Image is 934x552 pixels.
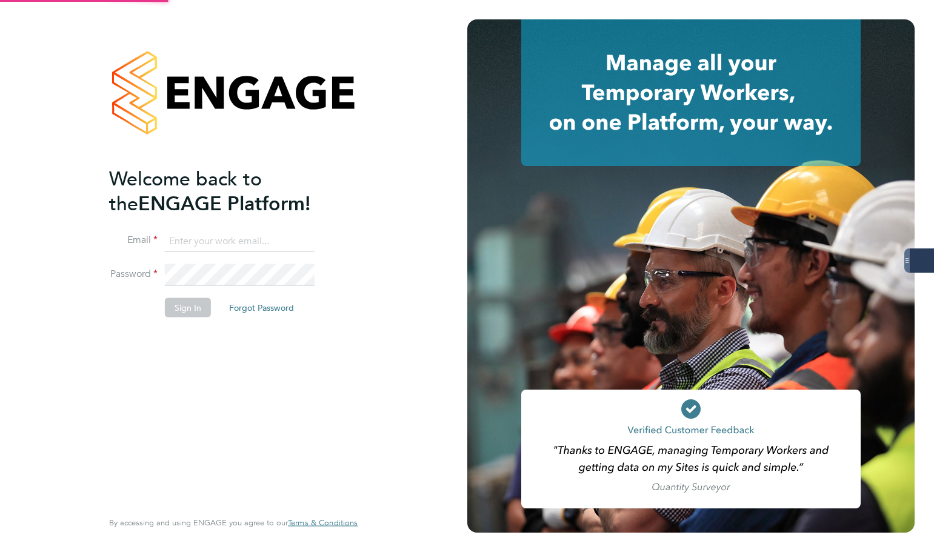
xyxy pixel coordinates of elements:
label: Email [109,234,158,247]
input: Enter your work email... [165,230,315,252]
span: Welcome back to the [109,167,262,215]
span: By accessing and using ENGAGE you agree to our [109,517,358,528]
button: Sign In [165,298,211,318]
span: Terms & Conditions [288,517,358,528]
a: Terms & Conditions [288,518,358,528]
button: Forgot Password [219,298,304,318]
h2: ENGAGE Platform! [109,166,345,216]
label: Password [109,268,158,281]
